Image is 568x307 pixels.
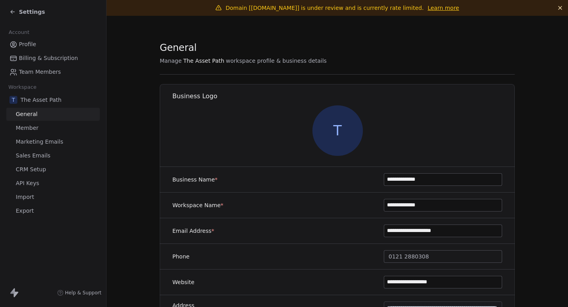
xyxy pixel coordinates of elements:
[57,290,101,296] a: Help & Support
[172,253,189,260] label: Phone
[160,57,182,65] span: Manage
[172,176,218,183] label: Business Name
[172,227,214,235] label: Email Address
[6,191,100,204] a: Import
[6,122,100,135] a: Member
[6,108,100,121] a: General
[384,250,502,263] button: 0121 2880308
[19,40,36,49] span: Profile
[65,290,101,296] span: Help & Support
[16,124,39,132] span: Member
[226,57,327,65] span: workspace profile & business details
[6,177,100,190] a: API Keys
[9,8,45,16] a: Settings
[389,253,429,261] span: 0121 2880308
[16,152,50,160] span: Sales Emails
[16,179,39,187] span: API Keys
[21,96,62,104] span: The Asset Path
[19,54,78,62] span: Billing & Subscription
[312,105,363,156] span: T
[172,92,515,101] h1: Business Logo
[16,165,46,174] span: CRM Setup
[6,38,100,51] a: Profile
[9,96,17,104] span: T
[6,163,100,176] a: CRM Setup
[16,207,34,215] span: Export
[6,52,100,65] a: Billing & Subscription
[172,201,223,209] label: Workspace Name
[16,110,37,118] span: General
[16,193,34,201] span: Import
[226,5,424,11] span: Domain [[DOMAIN_NAME]] is under review and is currently rate limited.
[172,278,194,286] label: Website
[19,8,45,16] span: Settings
[5,26,33,38] span: Account
[16,138,63,146] span: Marketing Emails
[6,135,100,148] a: Marketing Emails
[183,57,224,65] span: The Asset Path
[5,81,40,93] span: Workspace
[428,4,459,12] a: Learn more
[6,66,100,79] a: Team Members
[19,68,61,76] span: Team Members
[160,42,197,54] span: General
[6,204,100,217] a: Export
[6,149,100,162] a: Sales Emails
